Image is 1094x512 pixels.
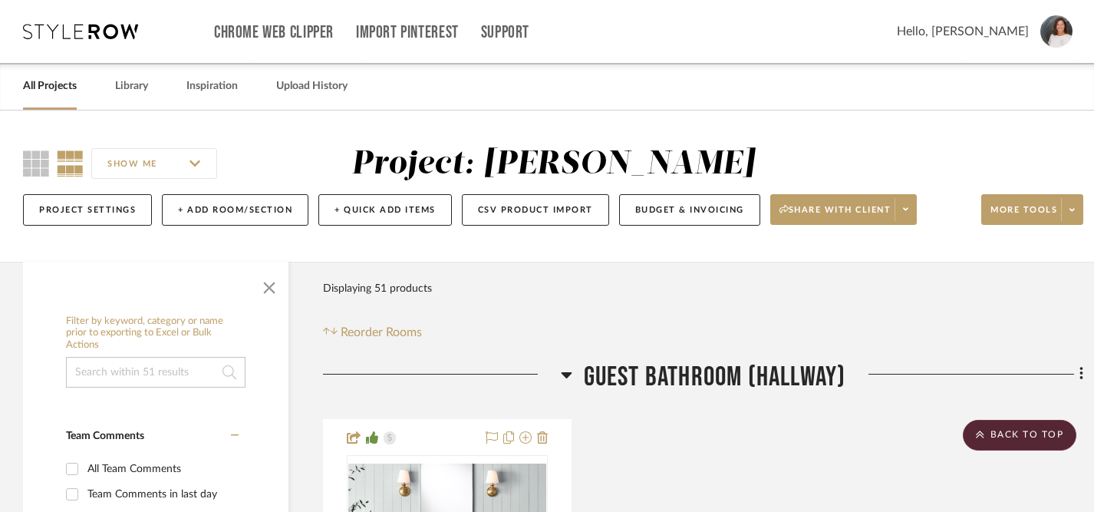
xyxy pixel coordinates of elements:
[351,148,755,180] div: Project: [PERSON_NAME]
[619,194,760,226] button: Budget & Invoicing
[66,315,245,352] h6: Filter by keyword, category or name prior to exporting to Excel or Bulk Actions
[1040,15,1073,48] img: avatar
[323,273,432,304] div: Displaying 51 products
[87,457,235,481] div: All Team Comments
[770,194,918,225] button: Share with client
[186,76,238,97] a: Inspiration
[66,431,144,441] span: Team Comments
[214,26,334,39] a: Chrome Web Clipper
[254,269,285,300] button: Close
[897,22,1029,41] span: Hello, [PERSON_NAME]
[323,323,422,342] button: Reorder Rooms
[356,26,459,39] a: Import Pinterest
[779,204,891,227] span: Share with client
[23,76,77,97] a: All Projects
[66,357,245,388] input: Search within 51 results
[87,482,235,507] div: Team Comments in last day
[318,194,452,226] button: + Quick Add Items
[981,194,1083,225] button: More tools
[115,76,148,97] a: Library
[481,26,529,39] a: Support
[162,194,308,226] button: + Add Room/Section
[341,323,422,342] span: Reorder Rooms
[276,76,348,97] a: Upload History
[990,204,1057,227] span: More tools
[963,420,1076,451] scroll-to-top-button: BACK TO TOP
[23,194,152,226] button: Project Settings
[584,361,846,394] span: Guest Bathroom (hallway)
[462,194,609,226] button: CSV Product Import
